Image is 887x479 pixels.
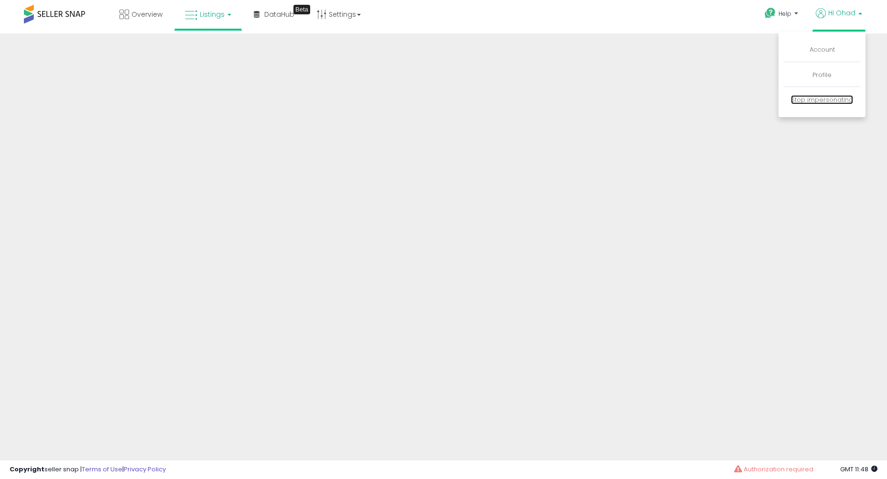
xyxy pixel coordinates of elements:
[812,70,832,79] a: Profile
[131,10,162,19] span: Overview
[82,465,122,474] a: Terms of Use
[840,465,877,474] span: 2025-10-12 11:48 GMT
[764,7,776,19] i: Get Help
[293,5,310,14] div: Tooltip anchor
[791,95,853,104] a: Stop impersonating
[744,465,813,474] span: Authorization required
[264,10,294,19] span: DataHub
[828,8,855,18] span: Hi Ohad
[10,465,44,474] strong: Copyright
[124,465,166,474] a: Privacy Policy
[816,8,862,30] a: Hi Ohad
[779,10,791,18] span: Help
[200,10,225,19] span: Listings
[810,45,835,54] a: Account
[10,465,166,474] div: seller snap | |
